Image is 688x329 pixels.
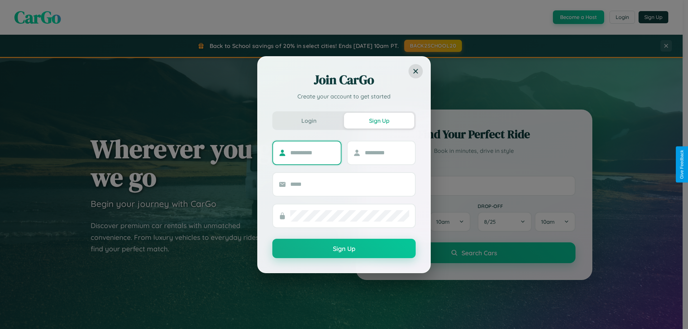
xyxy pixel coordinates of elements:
[272,92,416,101] p: Create your account to get started
[274,113,344,129] button: Login
[272,71,416,88] h2: Join CarGo
[679,150,684,179] div: Give Feedback
[344,113,414,129] button: Sign Up
[272,239,416,258] button: Sign Up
